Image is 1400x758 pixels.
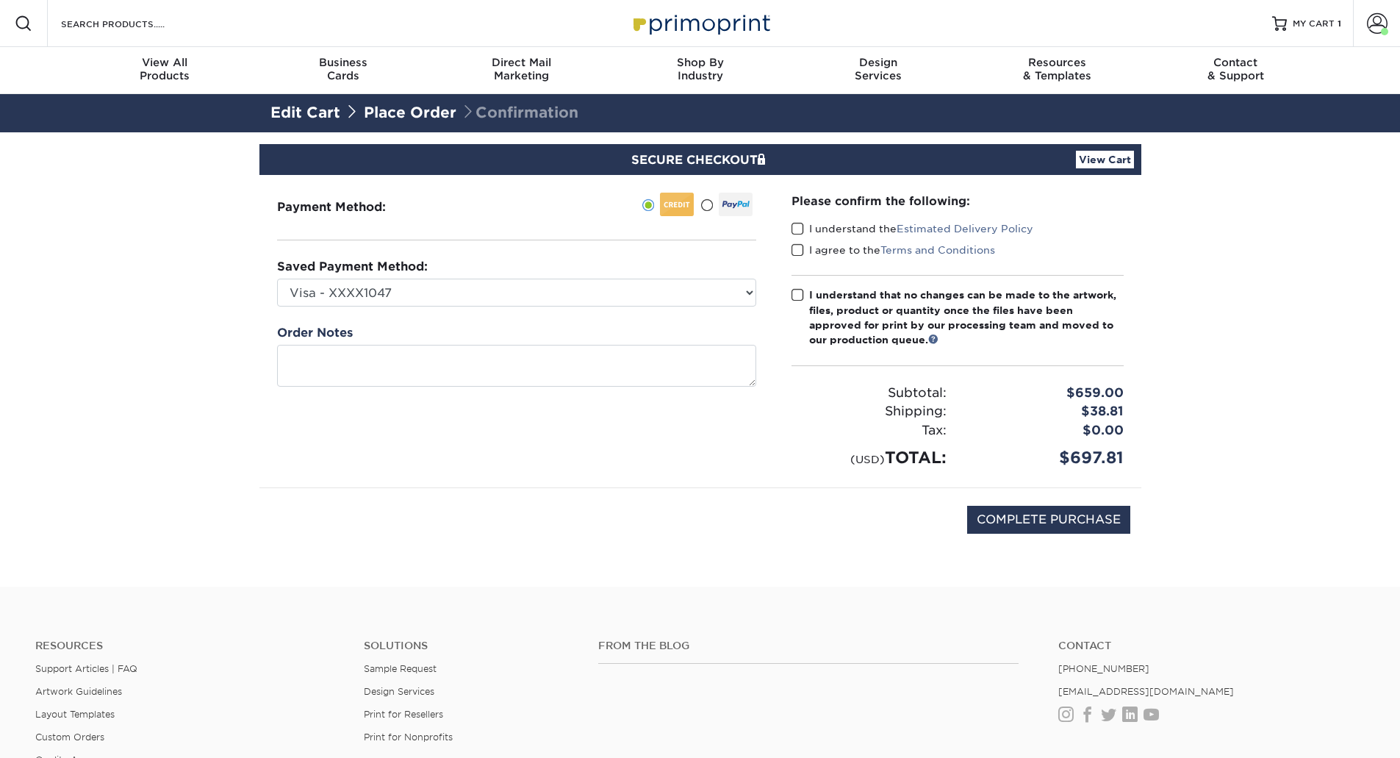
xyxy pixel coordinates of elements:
a: Direct MailMarketing [432,47,611,94]
div: Industry [611,56,789,82]
label: I agree to the [791,243,995,257]
a: Print for Nonprofits [364,732,453,743]
label: I understand the [791,221,1033,236]
span: Design [789,56,968,69]
div: Shipping: [780,402,958,421]
a: Layout Templates [35,709,115,720]
div: & Support [1146,56,1325,82]
small: (USD) [850,453,885,465]
a: Estimated Delivery Policy [897,223,1033,235]
a: Edit Cart [270,104,340,121]
a: DesignServices [789,47,968,94]
a: Design Services [364,686,434,697]
span: Confirmation [461,104,578,121]
span: Shop By [611,56,789,69]
div: $0.00 [958,421,1135,440]
a: Terms and Conditions [880,244,995,256]
div: Marketing [432,56,611,82]
div: & Templates [968,56,1146,82]
a: Contact [1058,640,1365,652]
a: Support Articles | FAQ [35,663,137,674]
div: Tax: [780,421,958,440]
span: View All [76,56,254,69]
span: Business [254,56,432,69]
a: BusinessCards [254,47,432,94]
div: $697.81 [958,446,1135,470]
a: Contact& Support [1146,47,1325,94]
input: COMPLETE PURCHASE [967,506,1130,534]
h4: Resources [35,640,342,652]
input: SEARCH PRODUCTS..... [60,15,203,32]
a: Custom Orders [35,732,104,743]
div: I understand that no changes can be made to the artwork, files, product or quantity once the file... [809,287,1124,348]
a: Resources& Templates [968,47,1146,94]
div: $659.00 [958,384,1135,403]
a: Place Order [364,104,456,121]
h3: Payment Method: [277,200,422,214]
div: Subtotal: [780,384,958,403]
span: SECURE CHECKOUT [631,153,769,167]
div: TOTAL: [780,446,958,470]
a: [EMAIL_ADDRESS][DOMAIN_NAME] [1058,686,1234,697]
label: Saved Payment Method: [277,258,428,276]
a: Artwork Guidelines [35,686,122,697]
a: Shop ByIndustry [611,47,789,94]
a: View Cart [1076,151,1134,168]
span: Contact [1146,56,1325,69]
div: Cards [254,56,432,82]
span: 1 [1338,18,1341,29]
a: [PHONE_NUMBER] [1058,663,1149,674]
div: Products [76,56,254,82]
a: Sample Request [364,663,437,674]
span: Resources [968,56,1146,69]
div: $38.81 [958,402,1135,421]
h4: Solutions [364,640,576,652]
h4: From the Blog [598,640,1019,652]
div: Services [789,56,968,82]
img: Primoprint [627,7,774,39]
label: Order Notes [277,324,353,342]
span: MY CART [1293,18,1335,30]
span: Direct Mail [432,56,611,69]
a: View AllProducts [76,47,254,94]
a: Print for Resellers [364,709,443,720]
div: Please confirm the following: [791,193,1124,210]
